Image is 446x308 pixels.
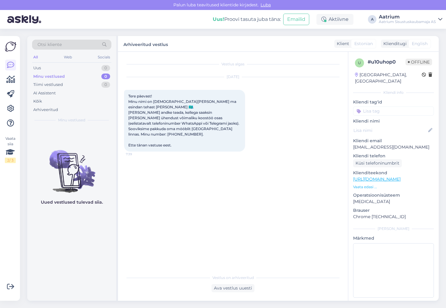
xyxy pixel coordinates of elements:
[316,14,353,25] div: Aktiivne
[334,41,349,47] div: Klient
[58,117,85,123] span: Minu vestlused
[353,106,434,116] input: Lisa tag
[213,16,224,22] b: Uus!
[5,158,16,163] div: 2 / 3
[353,235,434,241] p: Märkmed
[379,15,436,19] div: Aatrium
[212,275,254,280] span: Vestlus on arhiveeritud
[368,58,405,66] div: # u10uhop0
[353,118,434,124] p: Kliendi nimi
[405,59,432,65] span: Offline
[412,41,428,47] span: English
[353,214,434,220] p: Chrome [TECHNICAL_ID]
[353,184,434,190] p: Vaata edasi ...
[33,74,65,80] div: Minu vestlused
[353,170,434,176] p: Klienditeekond
[379,15,442,24] a: AatriumAatrium Sisustuskaubamaja AS
[123,40,168,48] label: Arhiveeritud vestlus
[353,127,427,134] input: Lisa nimi
[353,176,401,182] a: [URL][DOMAIN_NAME]
[5,41,16,52] img: Askly Logo
[355,72,422,84] div: [GEOGRAPHIC_DATA], [GEOGRAPHIC_DATA]
[33,90,56,96] div: AI Assistent
[33,82,63,88] div: Tiimi vestlused
[32,53,39,61] div: All
[124,74,342,80] div: [DATE]
[379,19,436,24] div: Aatrium Sisustuskaubamaja AS
[63,53,73,61] div: Web
[101,65,110,71] div: 0
[353,192,434,198] p: Operatsioonisüsteem
[212,284,254,292] div: Ava vestlus uuesti
[358,61,361,65] span: u
[101,74,110,80] div: 0
[381,41,407,47] div: Klienditugi
[38,41,62,48] span: Otsi kliente
[5,136,16,163] div: Vaata siia
[259,2,273,8] span: Luba
[213,16,281,23] div: Proovi tasuta juba täna:
[353,159,402,167] div: Küsi telefoninumbrit
[126,152,149,156] span: 7:39
[353,153,434,159] p: Kliendi telefon
[33,107,58,113] div: Arhiveeritud
[101,82,110,88] div: 0
[33,98,42,104] div: Kõik
[283,14,309,25] button: Emailid
[353,144,434,150] p: [EMAIL_ADDRESS][DOMAIN_NAME]
[124,61,342,67] div: Vestlus algas
[368,15,376,24] div: A
[128,94,239,147] span: Tere päevast! Minu nimi on [DEMOGRAPHIC_DATA][PERSON_NAME] ma esindan tehast [PERSON_NAME] 🇰🇿. [P...
[33,65,41,71] div: Uus
[353,207,434,214] p: Brauser
[353,138,434,144] p: Kliendi email
[353,226,434,231] div: [PERSON_NAME]
[41,199,103,205] p: Uued vestlused tulevad siia.
[354,41,373,47] span: Estonian
[353,198,434,205] p: [MEDICAL_DATA]
[353,99,434,105] p: Kliendi tag'id
[353,90,434,95] div: Kliendi info
[27,139,116,194] img: No chats
[97,53,111,61] div: Socials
